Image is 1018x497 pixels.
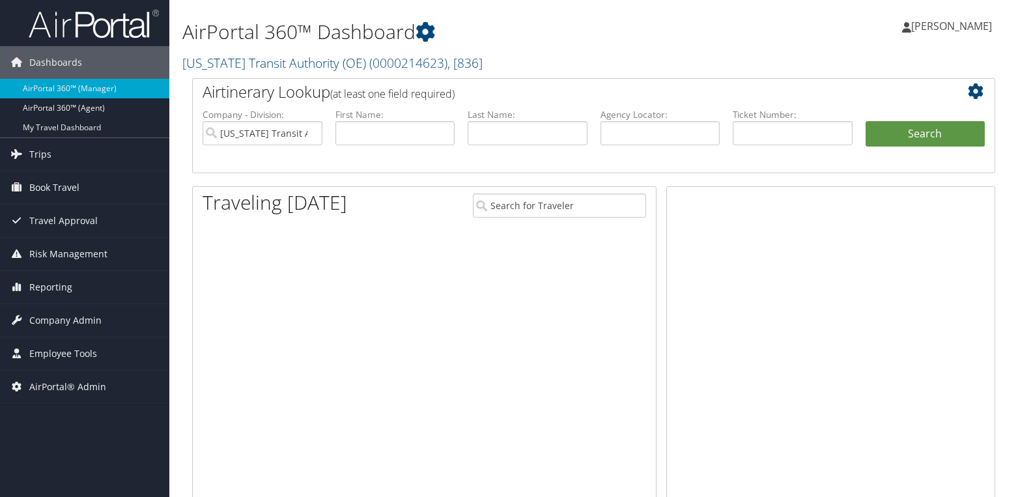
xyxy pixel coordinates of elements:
label: Last Name: [468,108,587,121]
h1: Traveling [DATE] [203,189,347,216]
span: Risk Management [29,238,107,270]
input: Search for Traveler [473,193,646,218]
a: [US_STATE] Transit Authority (OE) [182,54,483,72]
span: Reporting [29,271,72,304]
span: AirPortal® Admin [29,371,106,403]
label: Agency Locator: [601,108,720,121]
span: Dashboards [29,46,82,79]
span: Trips [29,138,51,171]
span: ( 0000214623 ) [369,54,447,72]
span: Book Travel [29,171,79,204]
span: Employee Tools [29,337,97,370]
h2: Airtinerary Lookup [203,81,918,103]
h1: AirPortal 360™ Dashboard [182,18,731,46]
label: First Name: [335,108,455,121]
img: airportal-logo.png [29,8,159,39]
span: Company Admin [29,304,102,337]
span: Travel Approval [29,205,98,237]
span: , [ 836 ] [447,54,483,72]
span: (at least one field required) [330,87,455,101]
label: Ticket Number: [733,108,853,121]
span: [PERSON_NAME] [911,19,992,33]
label: Company - Division: [203,108,322,121]
a: [PERSON_NAME] [902,7,1005,46]
button: Search [866,121,985,147]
